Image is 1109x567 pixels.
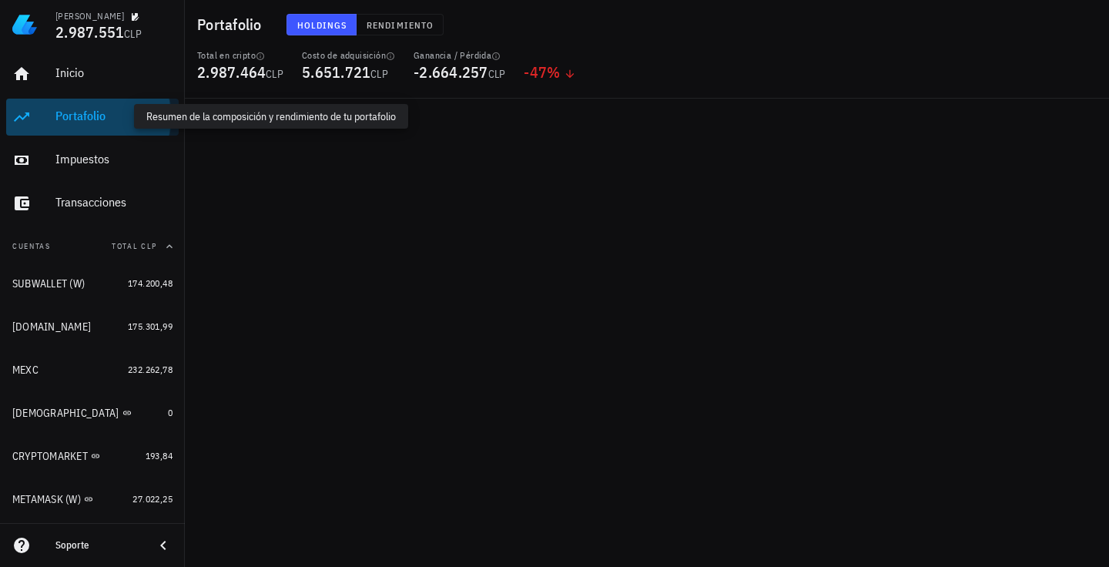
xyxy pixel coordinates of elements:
[12,493,81,506] div: METAMASK (W)
[12,320,91,334] div: [DOMAIN_NAME]
[12,277,85,290] div: SUBWALLET (W)
[197,12,268,37] h1: Portafolio
[55,10,124,22] div: [PERSON_NAME]
[302,49,395,62] div: Costo de adquisición
[6,142,179,179] a: Impuestos
[6,481,179,518] a: METAMASK (W) 27.022,25
[55,539,142,552] div: Soporte
[55,65,173,80] div: Inicio
[197,62,266,82] span: 2.987.464
[414,62,488,82] span: -2.664.257
[112,241,157,251] span: Total CLP
[12,12,37,37] img: LedgiFi
[6,351,179,388] a: MEXC 232.262,78
[12,407,119,420] div: [DEMOGRAPHIC_DATA]
[6,438,179,475] a: CRYPTOMARKET 193,84
[286,14,357,35] button: Holdings
[55,109,173,123] div: Portafolio
[146,450,173,461] span: 193,84
[297,19,347,31] span: Holdings
[6,185,179,222] a: Transacciones
[547,62,560,82] span: %
[366,19,434,31] span: Rendimiento
[6,55,179,92] a: Inicio
[12,364,39,377] div: MEXC
[414,49,505,62] div: Ganancia / Pérdida
[128,320,173,332] span: 175.301,99
[55,22,124,42] span: 2.987.551
[6,308,179,345] a: [DOMAIN_NAME] 175.301,99
[6,228,179,265] button: CuentasTotal CLP
[266,67,283,81] span: CLP
[197,49,283,62] div: Total en cripto
[302,62,370,82] span: 5.651.721
[357,14,444,35] button: Rendimiento
[55,152,173,166] div: Impuestos
[12,450,88,463] div: CRYPTOMARKET
[6,265,179,302] a: SUBWALLET (W) 174.200,48
[132,493,173,505] span: 27.022,25
[55,195,173,210] div: Transacciones
[168,407,173,418] span: 0
[1075,12,1100,37] div: avatar
[524,65,575,80] div: -47
[124,27,142,41] span: CLP
[370,67,388,81] span: CLP
[128,277,173,289] span: 174.200,48
[6,394,179,431] a: [DEMOGRAPHIC_DATA] 0
[488,67,506,81] span: CLP
[128,364,173,375] span: 232.262,78
[6,99,179,136] a: Portafolio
